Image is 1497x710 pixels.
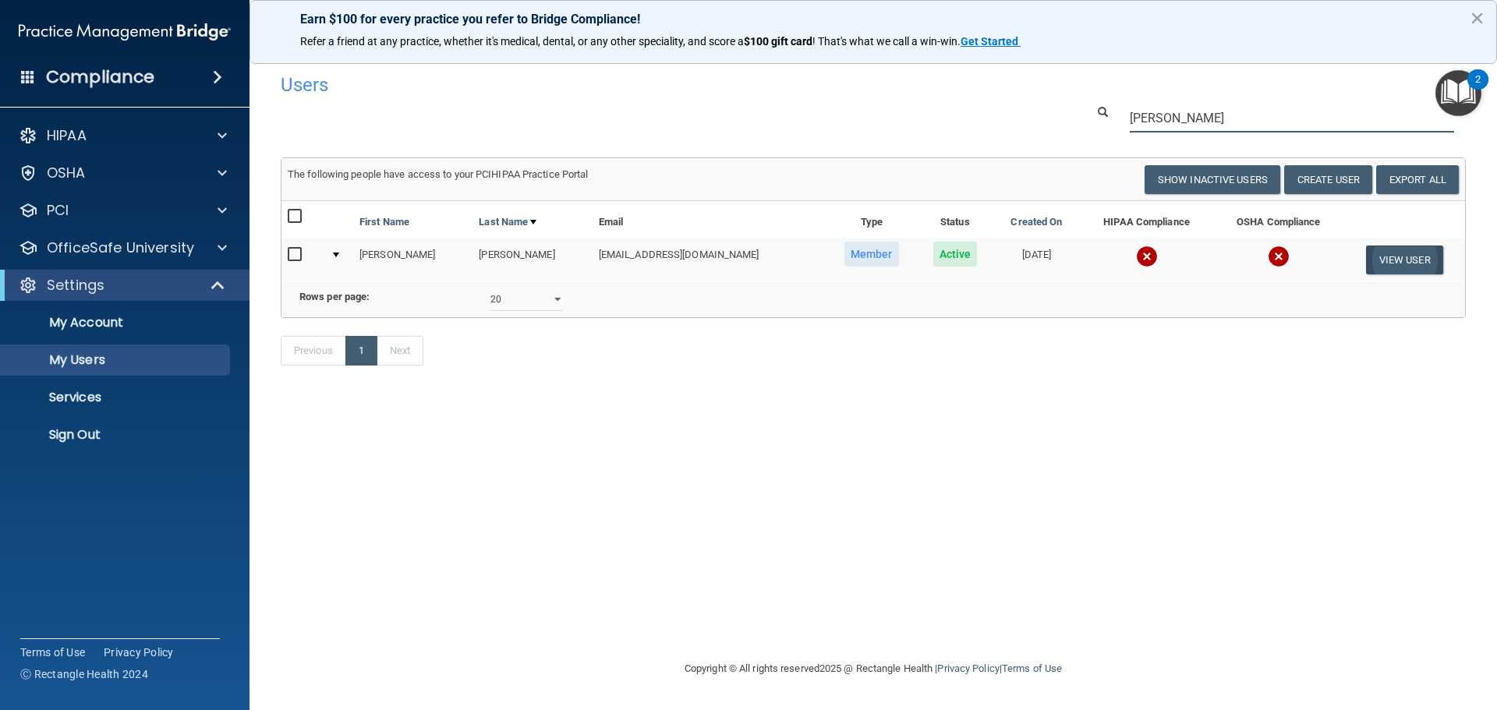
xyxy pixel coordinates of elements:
[1376,165,1459,194] a: Export All
[47,238,194,257] p: OfficeSafe University
[1366,245,1443,274] button: View User
[10,390,223,405] p: Services
[47,164,86,182] p: OSHA
[47,201,69,220] p: PCI
[961,35,1021,48] a: Get Started
[1268,245,1290,267] img: cross.ca9f0e7f.svg
[19,126,227,145] a: HIPAA
[993,238,1080,281] td: [DATE]
[917,201,993,238] th: Status
[937,662,999,674] a: Privacy Policy
[1470,5,1485,30] button: Close
[281,75,962,95] h4: Users
[1284,165,1372,194] button: Create User
[19,201,227,220] a: PCI
[1130,104,1454,132] input: Search
[20,666,148,682] span: Ⓒ Rectangle Health 2024
[479,213,536,231] a: Last Name
[19,164,227,182] a: OSHA
[47,276,104,295] p: Settings
[345,336,377,366] a: 1
[20,645,85,660] a: Terms of Use
[104,645,174,660] a: Privacy Policy
[961,35,1018,48] strong: Get Started
[353,238,472,281] td: [PERSON_NAME]
[46,66,154,88] h4: Compliance
[10,427,223,443] p: Sign Out
[589,644,1158,694] div: Copyright © All rights reserved 2025 @ Rectangle Health | |
[359,213,409,231] a: First Name
[300,35,744,48] span: Refer a friend at any practice, whether it's medical, dental, or any other speciality, and score a
[281,336,346,366] a: Previous
[1002,662,1062,674] a: Terms of Use
[593,201,826,238] th: Email
[299,291,370,302] b: Rows per page:
[10,315,223,330] p: My Account
[10,352,223,368] p: My Users
[47,126,87,145] p: HIPAA
[19,276,226,295] a: Settings
[19,238,227,257] a: OfficeSafe University
[744,35,812,48] strong: $100 gift card
[1136,245,1158,267] img: cross.ca9f0e7f.svg
[1010,213,1062,231] a: Created On
[1475,79,1481,100] div: 2
[19,16,231,48] img: PMB logo
[1145,165,1280,194] button: Show Inactive Users
[472,238,592,281] td: [PERSON_NAME]
[812,35,961,48] span: ! That's what we call a win-win.
[1435,70,1481,116] button: Open Resource Center, 2 new notifications
[377,336,423,366] a: Next
[1213,201,1343,238] th: OSHA Compliance
[300,12,1446,26] p: Earn $100 for every practice you refer to Bridge Compliance!
[593,238,826,281] td: [EMAIL_ADDRESS][DOMAIN_NAME]
[288,168,589,180] span: The following people have access to your PCIHIPAA Practice Portal
[1080,201,1213,238] th: HIPAA Compliance
[844,242,899,267] span: Member
[826,201,917,238] th: Type
[933,242,978,267] span: Active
